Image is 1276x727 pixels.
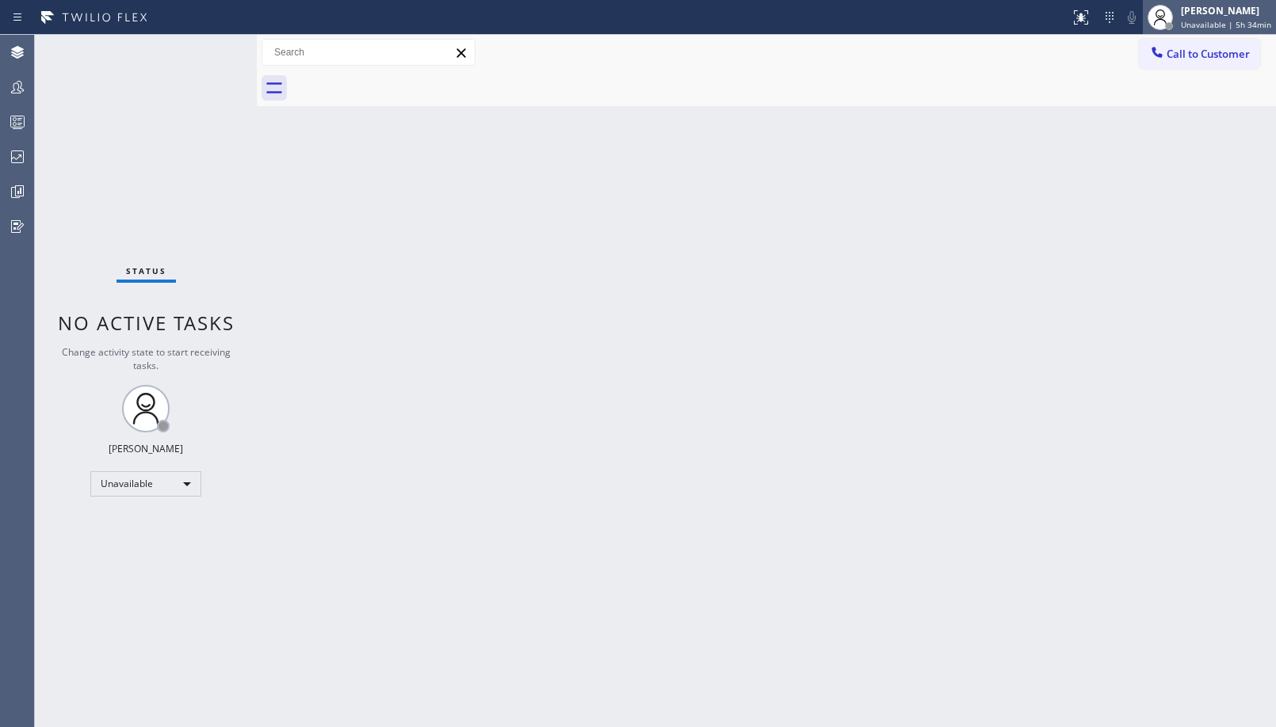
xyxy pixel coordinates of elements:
[109,442,183,455] div: [PERSON_NAME]
[1121,6,1143,29] button: Mute
[1181,19,1271,30] span: Unavailable | 5h 34min
[62,345,231,372] span: Change activity state to start receiving tasks.
[1167,47,1250,61] span: Call to Customer
[126,265,166,276] span: Status
[1181,4,1271,17] div: [PERSON_NAME]
[262,40,475,65] input: Search
[90,471,201,497] div: Unavailable
[58,310,235,336] span: No active tasks
[1139,39,1260,69] button: Call to Customer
